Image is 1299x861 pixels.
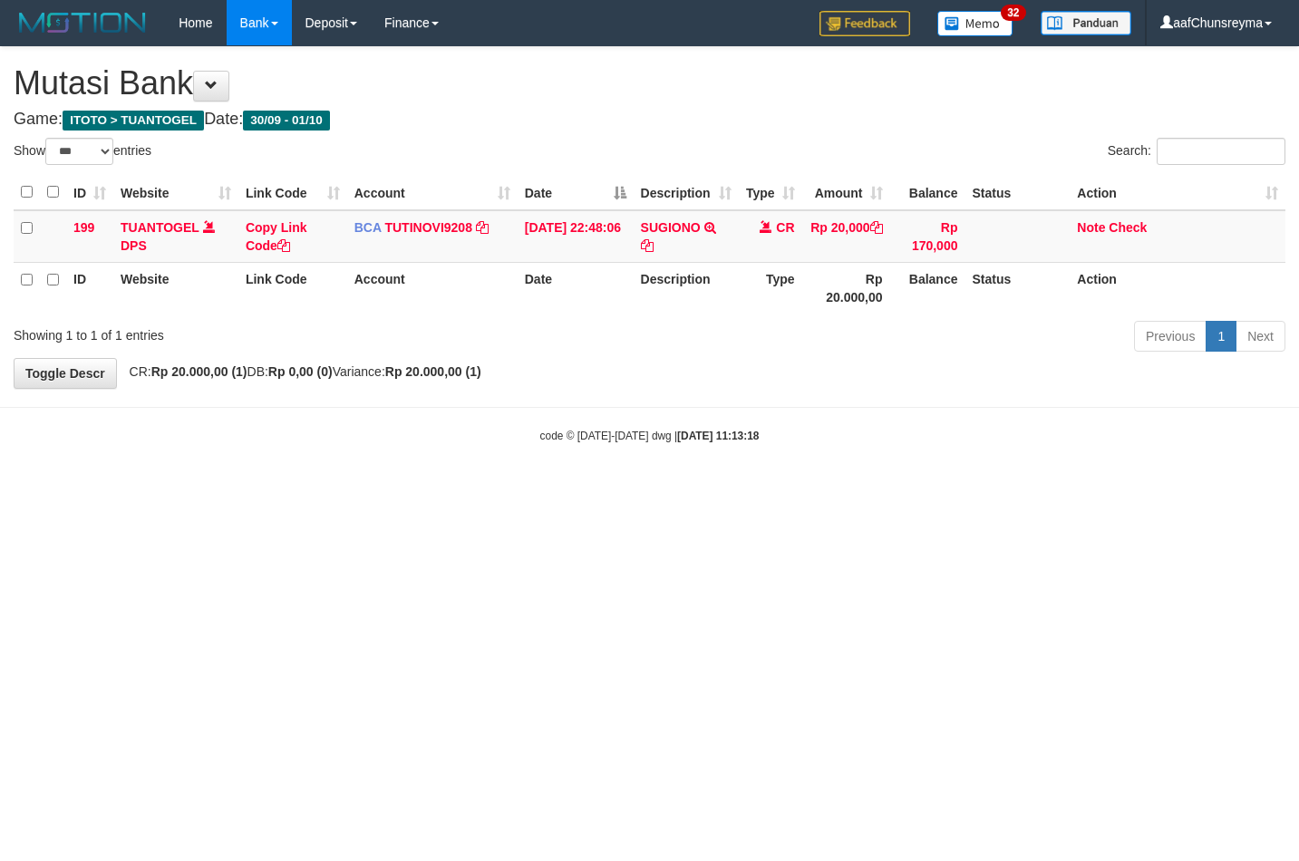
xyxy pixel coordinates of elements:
th: Account: activate to sort column ascending [347,175,518,210]
a: Copy SUGIONO to clipboard [641,238,654,253]
a: Note [1077,220,1105,235]
h4: Game: Date: [14,111,1285,129]
td: Rp 170,000 [890,210,965,263]
a: Previous [1134,321,1207,352]
td: DPS [113,210,238,263]
a: SUGIONO [641,220,701,235]
span: CR [776,220,794,235]
img: Feedback.jpg [819,11,910,36]
th: Rp 20.000,00 [802,262,890,314]
strong: Rp 20.000,00 (1) [151,364,247,379]
th: Amount: activate to sort column ascending [802,175,890,210]
th: ID: activate to sort column ascending [66,175,113,210]
th: Type [739,262,802,314]
th: Status [965,262,1070,314]
th: Account [347,262,518,314]
th: Date [518,262,634,314]
a: Copy Link Code [246,220,307,253]
label: Search: [1108,138,1285,165]
select: Showentries [45,138,113,165]
strong: Rp 0,00 (0) [268,364,333,379]
th: Website [113,262,238,314]
img: MOTION_logo.png [14,9,151,36]
label: Show entries [14,138,151,165]
a: Check [1109,220,1147,235]
th: ID [66,262,113,314]
td: Rp 20,000 [802,210,890,263]
strong: [DATE] 11:13:18 [677,430,759,442]
span: 199 [73,220,94,235]
span: CR: DB: Variance: [121,364,481,379]
span: ITOTO > TUANTOGEL [63,111,204,131]
th: Link Code: activate to sort column ascending [238,175,347,210]
a: Copy TUTINOVI9208 to clipboard [476,220,489,235]
th: Description: activate to sort column ascending [634,175,739,210]
span: BCA [354,220,382,235]
strong: Rp 20.000,00 (1) [385,364,481,379]
a: Copy Rp 20,000 to clipboard [870,220,883,235]
th: Website: activate to sort column ascending [113,175,238,210]
th: Status [965,175,1070,210]
td: [DATE] 22:48:06 [518,210,634,263]
th: Type: activate to sort column ascending [739,175,802,210]
small: code © [DATE]-[DATE] dwg | [540,430,760,442]
th: Balance [890,262,965,314]
th: Balance [890,175,965,210]
a: TUANTOGEL [121,220,199,235]
h1: Mutasi Bank [14,65,1285,102]
input: Search: [1157,138,1285,165]
th: Date: activate to sort column descending [518,175,634,210]
th: Link Code [238,262,347,314]
span: 32 [1001,5,1025,21]
a: TUTINOVI9208 [384,220,471,235]
img: Button%20Memo.svg [937,11,1013,36]
div: Showing 1 to 1 of 1 entries [14,319,528,344]
th: Action [1070,262,1285,314]
img: panduan.png [1041,11,1131,35]
th: Action: activate to sort column ascending [1070,175,1285,210]
span: 30/09 - 01/10 [243,111,330,131]
a: Next [1236,321,1285,352]
a: 1 [1206,321,1236,352]
th: Description [634,262,739,314]
a: Toggle Descr [14,358,117,389]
